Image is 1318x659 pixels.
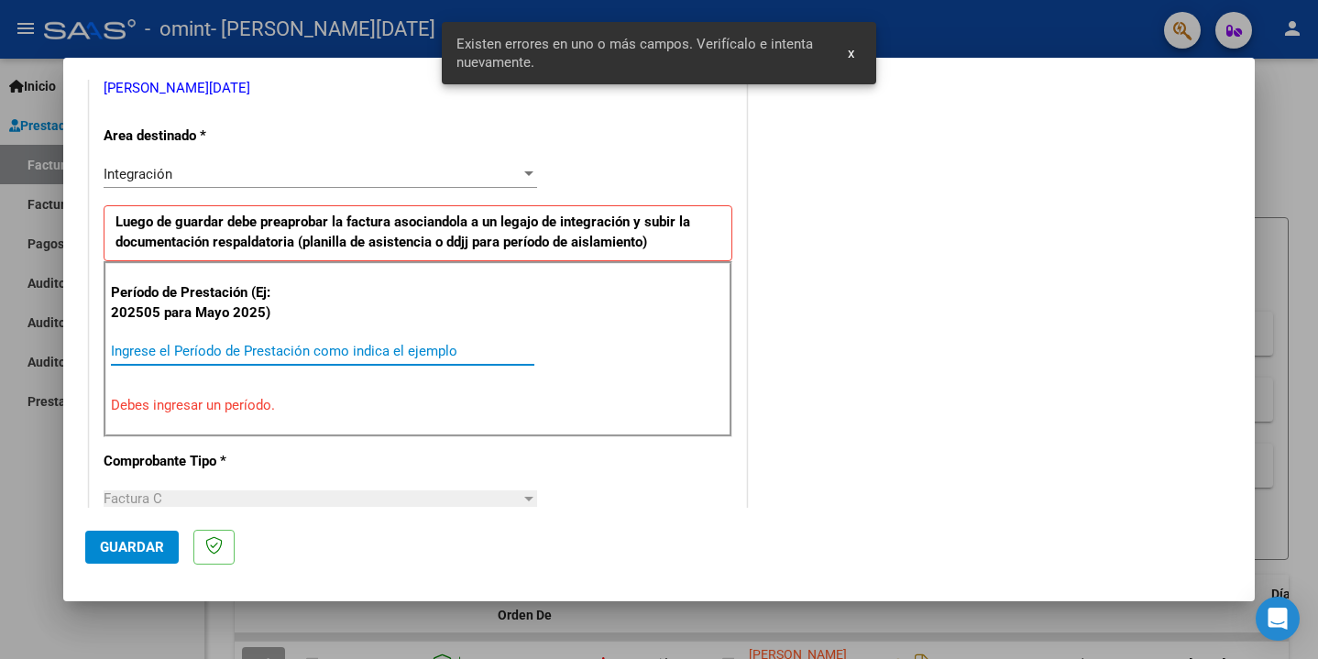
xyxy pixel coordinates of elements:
[456,35,827,71] span: Existen errores en uno o más campos. Verifícalo e intenta nuevamente.
[104,126,292,147] p: Area destinado *
[100,539,164,555] span: Guardar
[1256,597,1300,641] div: Open Intercom Messenger
[848,45,854,61] span: x
[111,395,725,416] p: Debes ingresar un período.
[104,451,292,472] p: Comprobante Tipo *
[104,166,172,182] span: Integración
[111,282,295,324] p: Período de Prestación (Ej: 202505 para Mayo 2025)
[85,531,179,564] button: Guardar
[833,37,869,70] button: x
[104,490,162,507] span: Factura C
[104,78,732,99] p: [PERSON_NAME][DATE]
[115,214,690,251] strong: Luego de guardar debe preaprobar la factura asociandola a un legajo de integración y subir la doc...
